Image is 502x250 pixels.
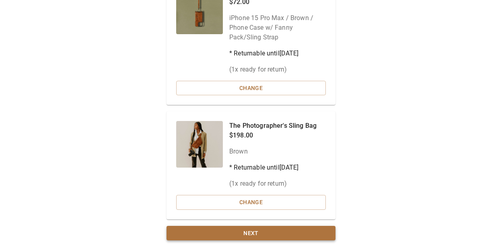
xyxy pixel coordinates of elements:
p: ( 1 x ready for return) [229,65,326,74]
p: * Returnable until [DATE] [229,163,317,172]
button: Next [167,226,335,241]
p: ( 1 x ready for return) [229,179,317,189]
p: * Returnable until [DATE] [229,49,326,58]
p: iPhone 15 Pro Max / Brown / Phone Case w/ Fanny Pack/Sling Strap [229,13,326,42]
p: $198.00 [229,131,317,140]
button: Change [176,195,326,210]
p: Brown [229,147,317,156]
p: The Photographer's Sling Bag [229,121,317,131]
button: Change [176,81,326,96]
